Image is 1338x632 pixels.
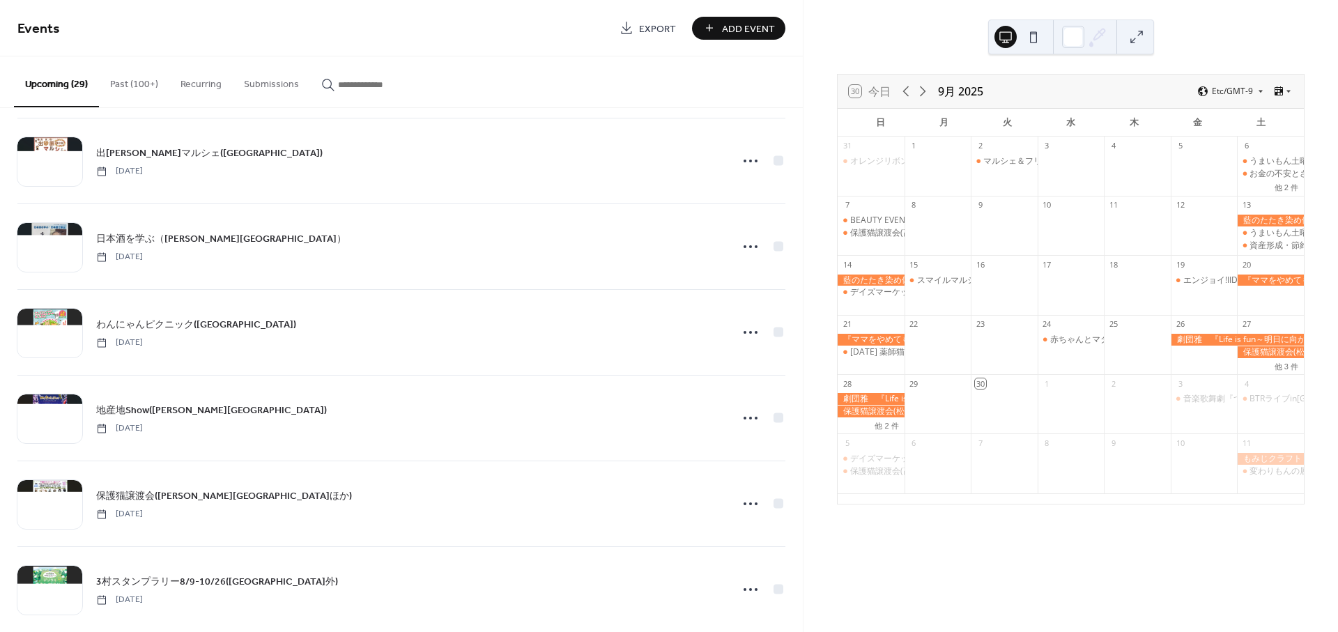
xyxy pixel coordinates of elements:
[842,438,852,448] div: 5
[983,155,1217,167] div: マルシェ＆フリマ（[PERSON_NAME][GEOGRAPHIC_DATA]）
[975,141,985,151] div: 2
[692,17,785,40] button: Add Event
[96,231,346,247] a: 日本酒を学ぶ（[PERSON_NAME][GEOGRAPHIC_DATA]）
[838,227,905,239] div: 保護猫譲渡会(高森町ほか)
[849,109,912,137] div: 日
[838,465,905,477] div: 保護猫譲渡会(高森町ほか)
[639,22,676,36] span: Export
[1042,378,1052,389] div: 1
[1175,319,1185,330] div: 26
[1241,438,1252,448] div: 11
[96,232,346,247] span: 日本酒を学ぶ（[PERSON_NAME][GEOGRAPHIC_DATA]）
[838,393,905,405] div: 劇団雅 『Life is fun～明日に向かって～』（飯田市）
[850,286,1072,298] div: デイズマーケット([GEOGRAPHIC_DATA][PERSON_NAME])
[96,337,143,349] span: [DATE]
[96,251,143,263] span: [DATE]
[1229,109,1293,137] div: 土
[850,346,1028,358] div: [DATE] 薬師猫神様縁日([GEOGRAPHIC_DATA])
[838,346,905,358] div: 猫の日 薬師猫神様縁日(高森町)
[1237,240,1304,252] div: 資産形成・節約術マネーセミナー（飯田市）
[1269,359,1304,373] button: 他 3 件
[1241,319,1252,330] div: 27
[1237,227,1304,239] div: うまいもん土曜夜市（喬木村）
[850,453,1072,465] div: デイズマーケット([GEOGRAPHIC_DATA][PERSON_NAME])
[1042,141,1052,151] div: 3
[722,22,775,36] span: Add Event
[14,56,99,107] button: Upcoming (29)
[99,56,169,106] button: Past (100+)
[1212,87,1253,95] span: Etc/GMT-9
[96,575,338,589] span: 3村スタンプラリー8/9-10/26([GEOGRAPHIC_DATA]外)
[1237,346,1304,358] div: 保護猫譲渡会(松川町ほか)
[1237,215,1304,226] div: 藍のたたき染め体験（阿智村）
[1237,155,1304,167] div: うまいもん土曜夜市（喬木村）
[909,438,919,448] div: 6
[912,109,976,137] div: 月
[869,418,904,432] button: 他 2 件
[976,109,1039,137] div: 火
[96,402,327,418] a: 地産地Show([PERSON_NAME][GEOGRAPHIC_DATA])
[905,275,971,286] div: スマイルマルシェ(飯田市)
[96,145,323,161] a: 出[PERSON_NAME]マルシェ([GEOGRAPHIC_DATA])
[96,508,143,521] span: [DATE]
[1171,334,1304,346] div: 劇団雅 『Life is fun～明日に向かって～』（飯田市）
[1042,438,1052,448] div: 8
[1108,319,1118,330] div: 25
[96,594,143,606] span: [DATE]
[96,146,323,161] span: 出[PERSON_NAME]マルシェ([GEOGRAPHIC_DATA])
[975,378,985,389] div: 30
[1042,319,1052,330] div: 24
[909,200,919,210] div: 8
[838,406,905,417] div: 保護猫譲渡会(松川町ほか)
[169,56,233,106] button: Recurring
[96,573,338,589] a: 3村スタンプラリー8/9-10/26([GEOGRAPHIC_DATA]外)
[1241,378,1252,389] div: 4
[838,155,905,167] div: オレンジリボンフェス（飯田市）
[1237,453,1304,465] div: もみじクラフト（駒ヶ根市）
[909,259,919,270] div: 15
[1171,275,1238,286] div: エンジョイ!IIDA9月号発行
[1042,259,1052,270] div: 17
[938,83,983,100] div: 9月 2025
[842,259,852,270] div: 14
[1241,259,1252,270] div: 20
[1237,393,1304,405] div: BTRライブinSpaceTama(飯田市)
[971,155,1038,167] div: マルシェ＆フリマ（飯田市）
[975,259,985,270] div: 16
[1175,438,1185,448] div: 10
[842,141,852,151] div: 31
[1102,109,1166,137] div: 木
[838,275,905,286] div: 藍のたたき染め体験（阿智村）
[233,56,310,106] button: Submissions
[17,15,60,43] span: Events
[909,378,919,389] div: 29
[1237,168,1304,180] div: お金の不安とさようなら（飯田市）
[909,319,919,330] div: 22
[1050,334,1312,346] div: 赤ちゃんとマタニティさん([PERSON_NAME][GEOGRAPHIC_DATA]）
[1166,109,1229,137] div: 金
[96,489,352,504] span: 保護猫譲渡会([PERSON_NAME][GEOGRAPHIC_DATA]ほか)
[1108,200,1118,210] div: 11
[850,215,1066,226] div: BEAUTY EVENT([PERSON_NAME][GEOGRAPHIC_DATA])
[1108,378,1118,389] div: 2
[1038,334,1105,346] div: 赤ちゃんとマタニティさん(飯田市）
[96,488,352,504] a: 保護猫譲渡会([PERSON_NAME][GEOGRAPHIC_DATA]ほか)
[842,378,852,389] div: 28
[1108,259,1118,270] div: 18
[1039,109,1102,137] div: 水
[838,453,905,465] div: デイズマーケット(中川村)
[838,334,905,346] div: 『ママをやめてもいいですか！？』映画上映会(高森町・中川村)
[1175,141,1185,151] div: 5
[838,286,905,298] div: デイズマーケット(中川村)
[917,275,1139,286] div: スマイルマルシェ([PERSON_NAME][GEOGRAPHIC_DATA])
[975,200,985,210] div: 9
[1237,465,1304,477] div: 変わりもんの展覧会12（松川町）
[96,318,296,332] span: わんにゃんピクニック([GEOGRAPHIC_DATA])
[1241,141,1252,151] div: 6
[975,319,985,330] div: 23
[850,465,948,477] div: 保護猫譲渡会(高森町ほか)
[1175,378,1185,389] div: 3
[850,155,1100,167] div: オレンジリボンフェス（[PERSON_NAME][GEOGRAPHIC_DATA]）
[96,422,143,435] span: [DATE]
